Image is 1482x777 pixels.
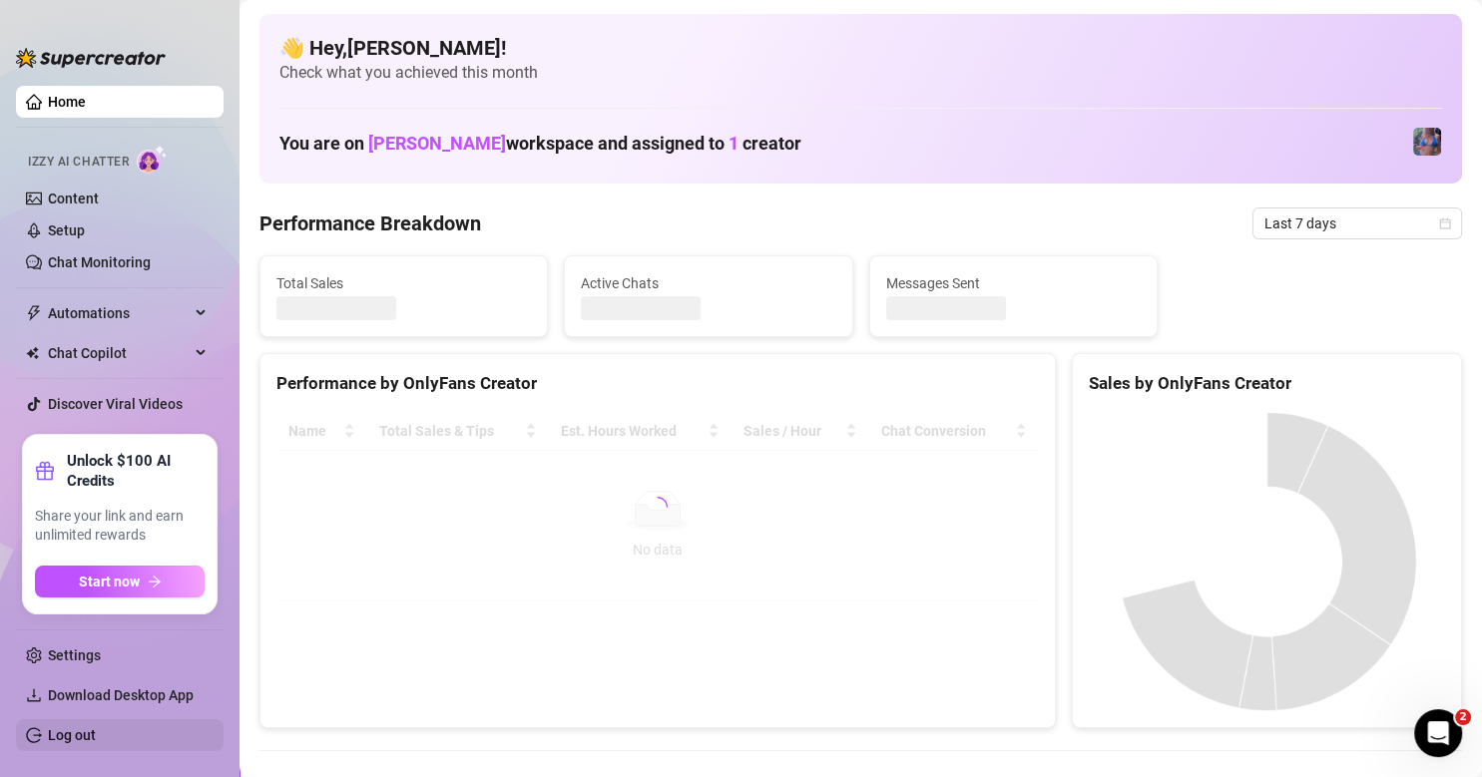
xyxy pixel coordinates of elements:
[276,272,531,294] span: Total Sales
[48,94,86,110] a: Home
[1089,370,1445,397] div: Sales by OnlyFans Creator
[48,396,183,412] a: Discover Viral Videos
[1455,709,1471,725] span: 2
[48,687,194,703] span: Download Desktop App
[48,647,101,663] a: Settings
[581,272,835,294] span: Active Chats
[1439,217,1451,229] span: calendar
[67,451,205,491] strong: Unlock $100 AI Credits
[48,254,151,270] a: Chat Monitoring
[48,297,190,329] span: Automations
[276,370,1039,397] div: Performance by OnlyFans Creator
[48,222,85,238] a: Setup
[646,495,670,519] span: loading
[35,461,55,481] span: gift
[729,133,739,154] span: 1
[148,575,162,588] span: arrow-right
[35,507,205,546] span: Share your link and earn unlimited rewards
[1414,709,1462,757] iframe: Intercom live chat
[35,566,205,597] button: Start nowarrow-right
[279,62,1442,84] span: Check what you achieved this month
[26,346,39,360] img: Chat Copilot
[137,145,168,174] img: AI Chatter
[886,272,1141,294] span: Messages Sent
[26,305,42,321] span: thunderbolt
[48,727,96,743] a: Log out
[48,337,190,369] span: Chat Copilot
[368,133,506,154] span: [PERSON_NAME]
[1413,128,1441,156] img: Jaylie
[259,209,481,237] h4: Performance Breakdown
[1264,208,1450,238] span: Last 7 days
[26,687,42,703] span: download
[28,153,129,172] span: Izzy AI Chatter
[279,34,1442,62] h4: 👋 Hey, [PERSON_NAME] !
[79,574,140,589] span: Start now
[16,48,166,68] img: logo-BBDzfeDw.svg
[48,191,99,206] a: Content
[279,133,801,155] h1: You are on workspace and assigned to creator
